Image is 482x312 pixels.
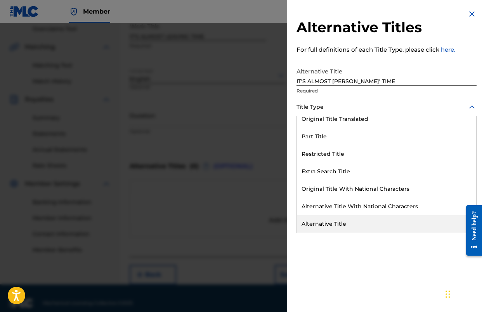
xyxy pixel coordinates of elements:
iframe: Resource Center [460,199,482,262]
div: Alternative Title [297,215,476,233]
div: Drag [446,282,450,306]
p: For full definitions of each Title Type, please click [296,45,477,54]
img: MLC Logo [9,6,39,17]
div: Part Title [297,128,476,145]
iframe: Chat Widget [443,275,482,312]
div: Original Title Translated [297,110,476,128]
div: Restricted Title [297,145,476,163]
p: Required [296,87,477,94]
div: Original Title With National Characters [297,180,476,198]
h2: Alternative Titles [296,19,477,36]
div: Alternative Title With National Characters [297,198,476,215]
span: Member [83,7,110,16]
img: Top Rightsholder [69,7,78,16]
a: here. [441,46,455,53]
div: Extra Search Title [297,163,476,180]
